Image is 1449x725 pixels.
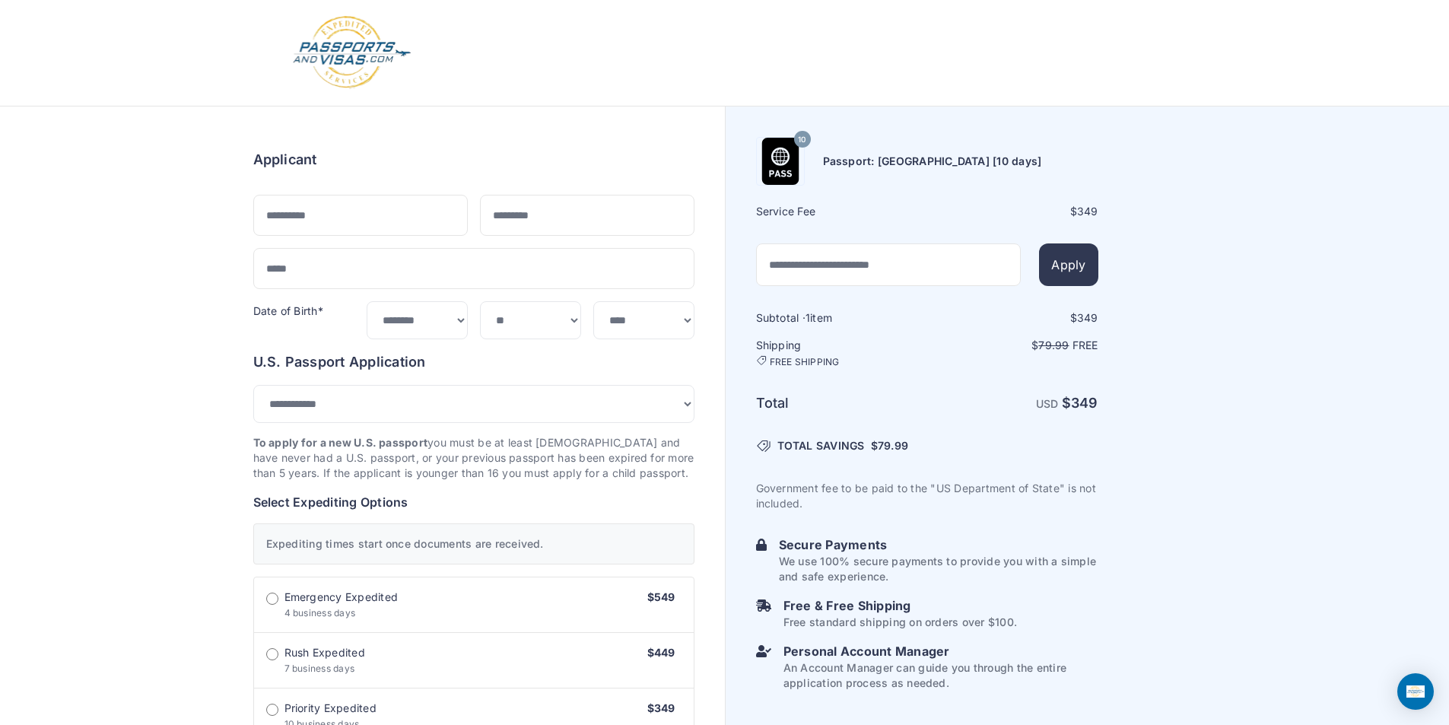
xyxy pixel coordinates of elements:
[798,130,806,150] span: 10
[1038,339,1069,351] span: 79.99
[806,311,810,324] span: 1
[647,646,675,659] span: $449
[783,596,1017,615] h6: Free & Free Shipping
[783,615,1017,630] p: Free standard shipping on orders over $100.
[284,645,365,660] span: Rush Expedited
[647,590,675,603] span: $549
[783,660,1098,691] p: An Account Manager can guide you through the entire application process as needed.
[756,310,926,326] h6: Subtotal · item
[253,523,694,564] div: Expediting times start once documents are received.
[929,338,1098,353] p: $
[777,438,865,453] span: TOTAL SAVINGS
[284,663,355,674] span: 7 business days
[756,481,1098,511] p: Government fee to be paid to the "US Department of State" is not included.
[779,554,1098,584] p: We use 100% secure payments to provide you with a simple and safe experience.
[1036,397,1059,410] span: USD
[253,493,694,511] h6: Select Expediting Options
[871,438,908,453] span: $
[756,393,926,414] h6: Total
[253,435,694,481] p: you must be at least [DEMOGRAPHIC_DATA] and have never had a U.S. passport, or your previous pass...
[929,204,1098,219] div: $
[779,536,1098,554] h6: Secure Payments
[284,590,399,605] span: Emergency Expedited
[756,338,926,368] h6: Shipping
[823,154,1042,169] h6: Passport: [GEOGRAPHIC_DATA] [10 days]
[1077,205,1098,218] span: 349
[878,439,908,452] span: 79.99
[1039,243,1098,286] button: Apply
[647,701,675,714] span: $349
[253,304,323,317] label: Date of Birth*
[757,138,804,185] img: Product Name
[783,642,1098,660] h6: Personal Account Manager
[1062,395,1098,411] strong: $
[1072,339,1098,351] span: Free
[284,701,377,716] span: Priority Expedited
[253,149,317,170] h6: Applicant
[1077,311,1098,324] span: 349
[1397,673,1434,710] div: Open Intercom Messenger
[770,356,840,368] span: FREE SHIPPING
[291,15,412,91] img: Logo
[929,310,1098,326] div: $
[1071,395,1098,411] span: 349
[253,351,694,373] h6: U.S. Passport Application
[253,436,428,449] strong: To apply for a new U.S. passport
[756,204,926,219] h6: Service Fee
[284,607,356,618] span: 4 business days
